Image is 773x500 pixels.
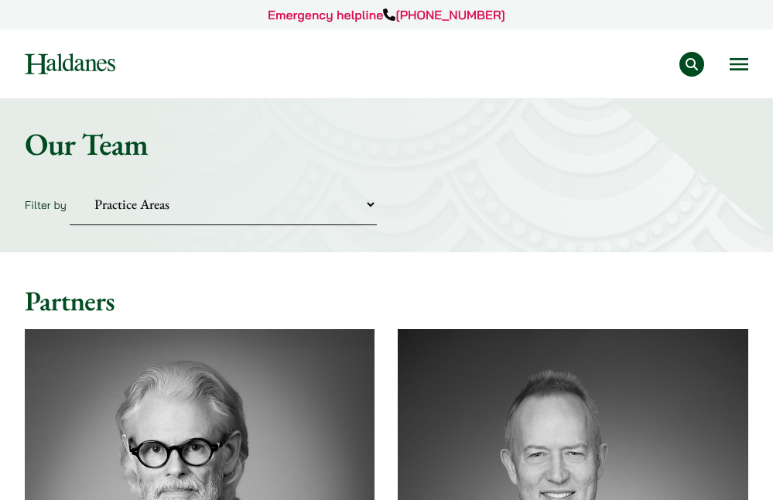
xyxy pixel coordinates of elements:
button: Search [679,52,704,77]
button: Open menu [730,58,748,70]
h2: Partners [25,285,748,318]
img: Logo of Haldanes [25,53,115,74]
a: Emergency helpline[PHONE_NUMBER] [268,7,505,22]
h1: Our Team [25,125,748,163]
label: Filter by [25,198,67,212]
